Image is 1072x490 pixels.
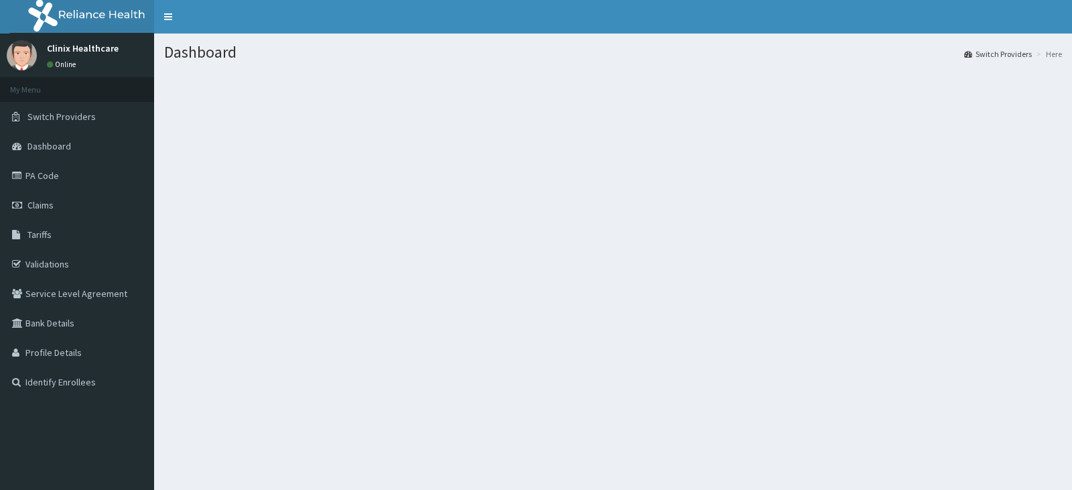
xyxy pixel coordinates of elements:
[964,48,1032,60] a: Switch Providers
[27,229,52,241] span: Tariffs
[1033,48,1062,60] li: Here
[164,44,1062,61] h1: Dashboard
[27,140,71,152] span: Dashboard
[47,60,79,69] a: Online
[7,40,37,70] img: User Image
[27,199,54,211] span: Claims
[27,111,96,123] span: Switch Providers
[47,44,119,53] p: Clinix Healthcare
